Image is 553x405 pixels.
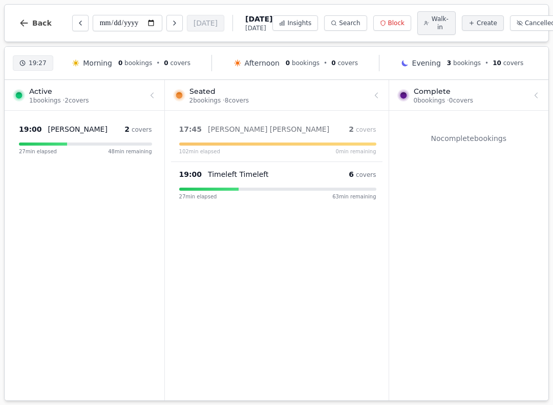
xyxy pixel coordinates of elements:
span: Evening [412,58,441,68]
button: Create [462,15,504,31]
p: Timeleft Timeleft [208,169,268,179]
span: Block [388,19,405,27]
span: • [324,59,327,67]
button: Back [11,11,60,35]
span: 0 min remaining [336,148,376,155]
span: bookings [453,59,481,67]
span: 102 min elapsed [179,148,220,155]
span: covers [132,126,152,133]
span: 6 [349,170,354,178]
span: Insights [287,19,311,27]
span: 27 min elapsed [19,148,57,155]
span: 0 [164,59,168,67]
button: Walk-in [417,11,456,35]
span: 48 min remaining [108,148,152,155]
span: 63 min remaining [332,193,376,200]
span: 27 min elapsed [179,193,217,200]
span: covers [356,171,376,178]
span: [DATE] [245,24,272,32]
button: Next day [166,15,183,31]
span: 0 [118,59,122,67]
span: Search [339,19,360,27]
span: Create [477,19,497,27]
span: covers [170,59,190,67]
span: 0 [286,59,290,67]
span: Walk-in [431,15,449,31]
span: 17:45 [179,124,202,134]
span: [DATE] [245,14,272,24]
span: • [156,59,160,67]
button: Search [324,15,367,31]
span: 19:00 [19,124,42,134]
p: [PERSON_NAME] [PERSON_NAME] [208,124,329,134]
span: covers [503,59,524,67]
span: bookings [292,59,320,67]
span: 0 [331,59,335,67]
button: Insights [272,15,318,31]
span: 3 [447,59,451,67]
span: 19:00 [179,169,202,179]
svg: Google booking [272,172,278,177]
svg: Customer message [341,126,347,132]
p: [PERSON_NAME] [48,124,108,134]
span: 10 [493,59,501,67]
span: bookings [124,59,152,67]
button: [DATE] [187,15,224,31]
span: Afternoon [245,58,280,68]
span: 2 [124,125,130,133]
span: • [485,59,488,67]
span: 2 [349,125,354,133]
span: covers [356,126,376,133]
span: Back [32,19,52,27]
span: Morning [83,58,112,68]
span: 19:27 [29,59,47,67]
button: Block [373,15,411,31]
span: covers [337,59,358,67]
button: Previous day [72,15,89,31]
p: No complete bookings [395,133,543,144]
